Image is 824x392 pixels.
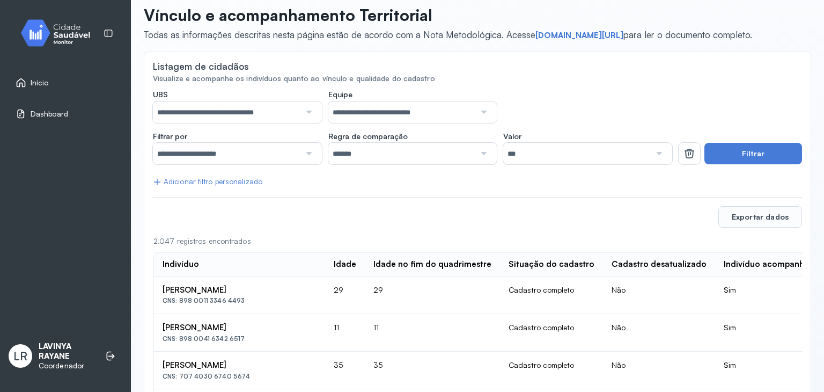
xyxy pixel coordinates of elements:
[365,352,500,389] td: 35
[365,314,500,352] td: 11
[153,61,249,72] div: Listagem de cidadãos
[328,90,352,99] span: Equipe
[603,352,715,389] td: Não
[153,74,802,83] div: Visualize e acompanhe os indivíduos quanto ao vínculo e qualidade do cadastro
[39,361,94,371] p: Coordenador
[153,132,187,141] span: Filtrar por
[16,108,115,119] a: Dashboard
[704,143,802,164] button: Filtrar
[163,323,317,333] div: [PERSON_NAME]
[500,277,603,314] td: Cadastro completo
[163,335,317,343] div: CNS: 898 0041 6342 6517
[724,259,820,270] div: Indivíduo acompanhado
[153,90,168,99] span: UBS
[334,259,356,270] div: Idade
[163,373,317,380] div: CNS: 707 4030 6740 5674
[13,349,27,363] span: LR
[328,132,408,141] span: Regra de comparação
[503,132,521,141] span: Valor
[535,30,623,41] a: [DOMAIN_NAME][URL]
[11,17,108,49] img: monitor.svg
[718,206,802,228] button: Exportar dados
[39,342,94,362] p: LAVINYA RAYANE
[31,110,68,119] span: Dashboard
[163,259,199,270] div: Indivíduo
[603,277,715,314] td: Não
[612,259,707,270] div: Cadastro desatualizado
[153,177,262,186] div: Adicionar filtro personalizado
[16,77,115,88] a: Início
[144,5,752,25] p: Vínculo e acompanhamento Territorial
[163,285,317,295] div: [PERSON_NAME]
[163,360,317,371] div: [PERSON_NAME]
[500,352,603,389] td: Cadastro completo
[325,314,365,352] td: 11
[365,277,500,314] td: 29
[153,237,801,246] div: 2.047 registros encontrados
[509,259,594,270] div: Situação do cadastro
[31,78,49,88] span: Início
[373,259,491,270] div: Idade no fim do quadrimestre
[603,314,715,352] td: Não
[325,352,365,389] td: 35
[500,314,603,352] td: Cadastro completo
[144,29,752,40] span: Todas as informações descritas nesta página estão de acordo com a Nota Metodológica. Acesse para ...
[163,297,317,304] div: CNS: 898 0011 3346 4493
[325,277,365,314] td: 29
